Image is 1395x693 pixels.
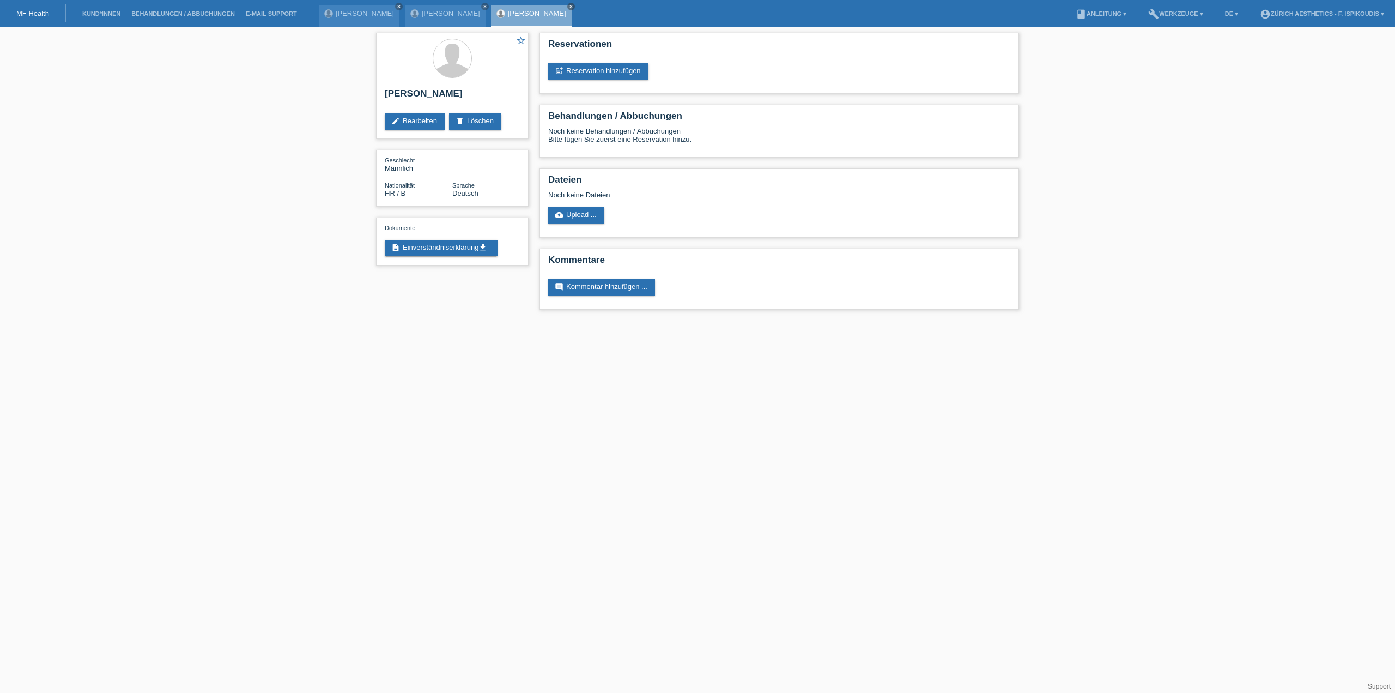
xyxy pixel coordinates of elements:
[1148,9,1159,20] i: build
[385,156,452,172] div: Männlich
[1076,9,1087,20] i: book
[1143,10,1209,17] a: buildWerkzeuge ▾
[548,127,1010,152] div: Noch keine Behandlungen / Abbuchungen Bitte fügen Sie zuerst eine Reservation hinzu.
[1070,10,1132,17] a: bookAnleitung ▾
[336,9,394,17] a: [PERSON_NAME]
[385,240,498,256] a: descriptionEinverständniserklärungget_app
[240,10,302,17] a: E-Mail Support
[481,3,489,10] a: close
[77,10,126,17] a: Kund*innen
[385,182,415,189] span: Nationalität
[385,157,415,164] span: Geschlecht
[568,4,574,9] i: close
[548,279,655,296] a: commentKommentar hinzufügen ...
[508,9,566,17] a: [PERSON_NAME]
[391,117,400,125] i: edit
[567,3,575,10] a: close
[385,113,445,130] a: editBearbeiten
[391,243,400,252] i: description
[126,10,240,17] a: Behandlungen / Abbuchungen
[449,113,501,130] a: deleteLöschen
[555,282,563,291] i: comment
[452,189,478,197] span: Deutsch
[1368,683,1391,690] a: Support
[555,210,563,219] i: cloud_upload
[395,3,403,10] a: close
[385,225,415,231] span: Dokumente
[548,207,604,224] a: cloud_uploadUpload ...
[1260,9,1271,20] i: account_circle
[548,39,1010,55] h2: Reservationen
[482,4,488,9] i: close
[548,174,1010,191] h2: Dateien
[548,111,1010,127] h2: Behandlungen / Abbuchungen
[516,35,526,47] a: star_border
[548,255,1010,271] h2: Kommentare
[452,182,475,189] span: Sprache
[516,35,526,45] i: star_border
[16,9,49,17] a: MF Health
[555,67,563,75] i: post_add
[1254,10,1390,17] a: account_circleZürich Aesthetics - F. Ispikoudis ▾
[548,63,648,80] a: post_addReservation hinzufügen
[548,191,881,199] div: Noch keine Dateien
[422,9,480,17] a: [PERSON_NAME]
[1220,10,1244,17] a: DE ▾
[396,4,402,9] i: close
[385,88,520,105] h2: [PERSON_NAME]
[456,117,464,125] i: delete
[385,189,405,197] span: Kroatien / B / 08.10.2023
[478,243,487,252] i: get_app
